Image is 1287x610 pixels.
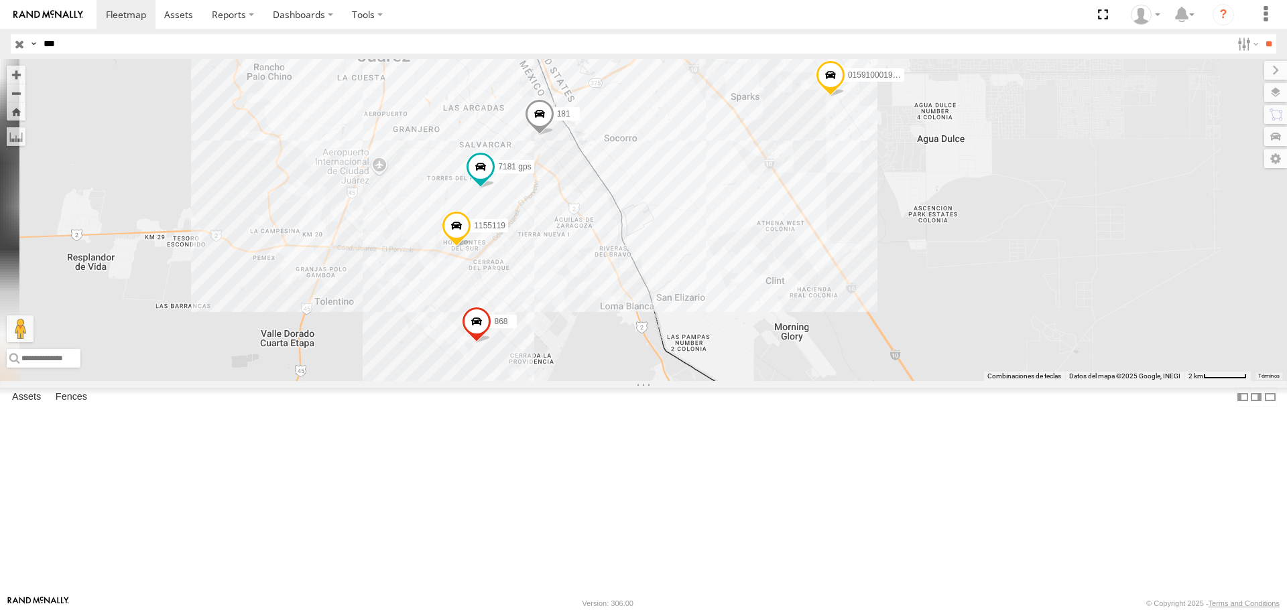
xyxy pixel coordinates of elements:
label: Search Filter Options [1232,34,1261,54]
label: Assets [5,388,48,407]
div: MANUEL HERNANDEZ [1126,5,1165,25]
span: Datos del mapa ©2025 Google, INEGI [1069,372,1180,380]
span: 181 [557,109,570,119]
button: Combinaciones de teclas [987,372,1061,381]
label: Fences [49,388,94,407]
span: 7181 gps [498,162,531,171]
label: Dock Summary Table to the Right [1249,388,1263,407]
label: Search Query [28,34,39,54]
span: 015910001918195 [848,70,915,80]
button: Escala del mapa: 2 km por 61 píxeles [1184,372,1251,381]
label: Hide Summary Table [1264,388,1277,407]
a: Visit our Website [7,597,69,610]
label: Dock Summary Table to the Left [1236,388,1249,407]
button: Arrastra al hombrecito al mapa para abrir Street View [7,315,34,342]
span: 1155119 [474,221,505,230]
span: 868 [494,317,507,327]
button: Zoom in [7,66,25,84]
img: rand-logo.svg [13,10,83,19]
button: Zoom out [7,84,25,102]
a: Terms and Conditions [1209,599,1280,607]
label: Measure [7,127,25,146]
button: Zoom Home [7,102,25,121]
i: ? [1213,4,1234,25]
div: © Copyright 2025 - [1146,599,1280,607]
div: Version: 306.00 [583,599,633,607]
span: 2 km [1188,372,1203,380]
a: Términos [1258,373,1280,378]
label: Map Settings [1264,149,1287,168]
